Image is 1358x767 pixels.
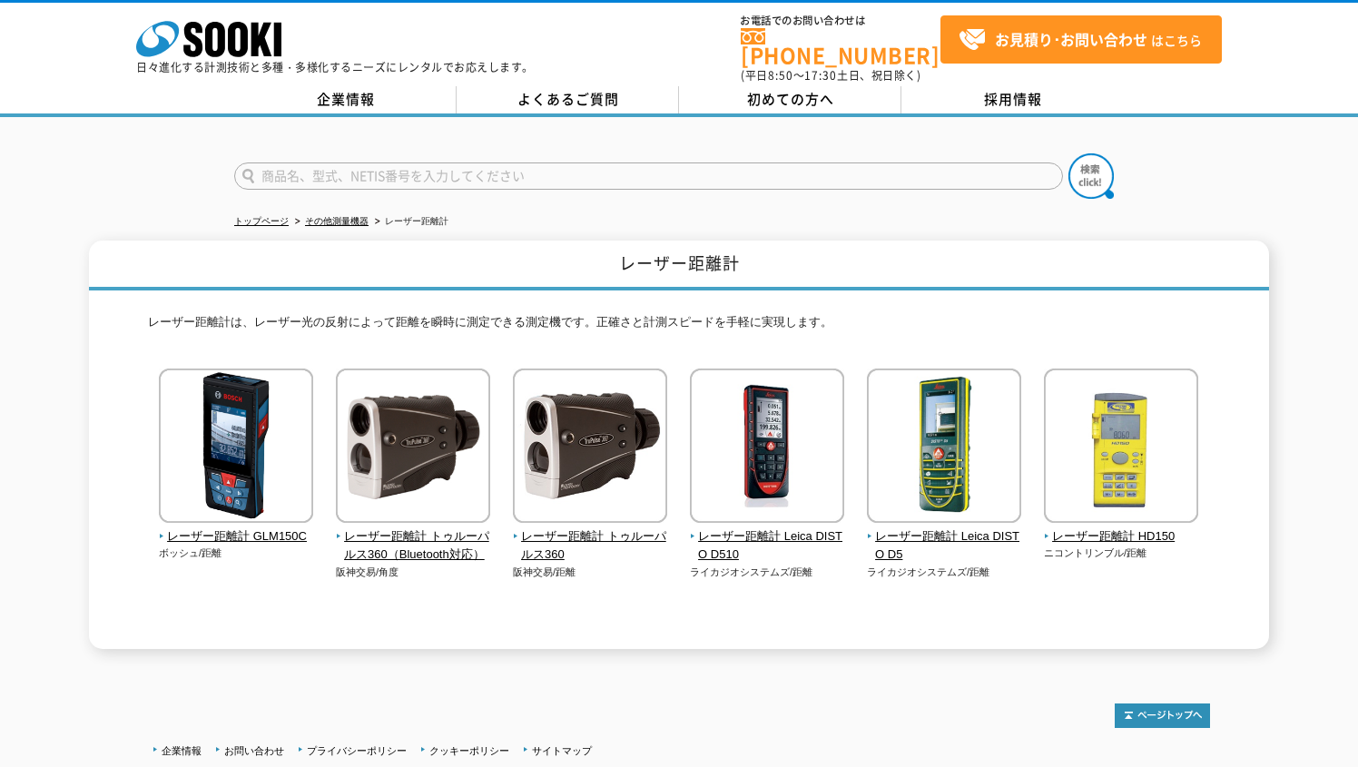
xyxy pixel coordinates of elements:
a: サイトマップ [532,745,592,756]
a: その他測量機器 [305,216,369,226]
p: 日々進化する計測技術と多種・多様化するニーズにレンタルでお応えします。 [136,62,534,73]
img: レーザー距離計 Leica DISTO D510 [690,369,844,527]
a: レーザー距離計 Leica DISTO D5 [867,510,1022,565]
span: レーザー距離計 トゥルーパルス360 [513,527,668,565]
span: レーザー距離計 GLM150C [159,527,314,546]
a: レーザー距離計 トゥルーパルス360 [513,510,668,565]
img: レーザー距離計 HD150 [1044,369,1198,527]
img: レーザー距離計 Leica DISTO D5 [867,369,1021,527]
input: 商品名、型式、NETIS番号を入力してください [234,162,1063,190]
p: ライカジオシステムズ/距離 [867,565,1022,580]
li: レーザー距離計 [371,212,448,231]
p: 阪神交易/距離 [513,565,668,580]
span: レーザー距離計 Leica DISTO D5 [867,527,1022,565]
span: レーザー距離計 トゥルーパルス360（Bluetooth対応） [336,527,491,565]
span: レーザー距離計 Leica DISTO D510 [690,527,845,565]
span: はこちら [959,26,1202,54]
a: プライバシーポリシー [307,745,407,756]
span: 8:50 [768,67,793,84]
a: トップページ [234,216,289,226]
a: お見積り･お問い合わせはこちら [940,15,1222,64]
strong: お見積り･お問い合わせ [995,28,1147,50]
img: レーザー距離計 GLM150C [159,369,313,527]
p: レーザー距離計は、レーザー光の反射によって距離を瞬時に測定できる測定機です。正確さと計測スピードを手軽に実現します。 [148,313,1210,341]
p: ライカジオシステムズ/距離 [690,565,845,580]
a: レーザー距離計 トゥルーパルス360（Bluetooth対応） [336,510,491,565]
p: ボッシュ/距離 [159,546,314,561]
img: トップページへ [1115,703,1210,728]
p: ニコントリンブル/距離 [1044,546,1199,561]
span: 17:30 [804,67,837,84]
img: レーザー距離計 トゥルーパルス360 [513,369,667,527]
a: レーザー距離計 Leica DISTO D510 [690,510,845,565]
a: レーザー距離計 HD150 [1044,510,1199,546]
img: btn_search.png [1068,153,1114,199]
img: レーザー距離計 トゥルーパルス360（Bluetooth対応） [336,369,490,527]
a: 企業情報 [162,745,202,756]
a: クッキーポリシー [429,745,509,756]
span: レーザー距離計 HD150 [1044,527,1199,546]
a: [PHONE_NUMBER] [741,28,940,65]
h1: レーザー距離計 [89,241,1269,290]
a: よくあるご質問 [457,86,679,113]
span: (平日 ～ 土日、祝日除く) [741,67,920,84]
a: 採用情報 [901,86,1124,113]
a: 初めての方へ [679,86,901,113]
a: レーザー距離計 GLM150C [159,510,314,546]
span: 初めての方へ [747,89,834,109]
p: 阪神交易/角度 [336,565,491,580]
a: お問い合わせ [224,745,284,756]
a: 企業情報 [234,86,457,113]
span: お電話でのお問い合わせは [741,15,940,26]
